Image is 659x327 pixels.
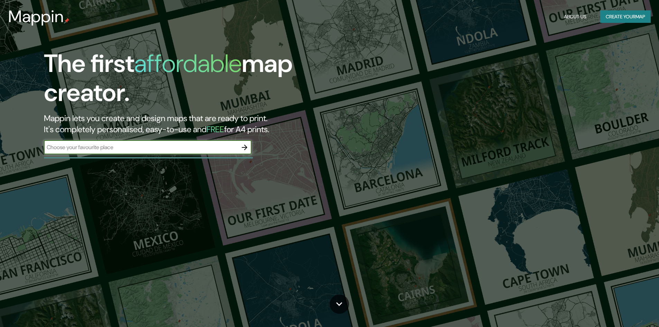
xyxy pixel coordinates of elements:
h1: affordable [134,47,242,80]
button: About Us [561,10,589,23]
button: Create yourmap [600,10,651,23]
h2: Mappin lets you create and design maps that are ready to print. It's completely personalised, eas... [44,113,374,135]
h1: The first map creator. [44,49,374,113]
h3: Mappin [8,7,64,26]
input: Choose your favourite place [44,143,238,151]
img: mappin-pin [64,18,70,24]
h5: FREE [207,124,224,135]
